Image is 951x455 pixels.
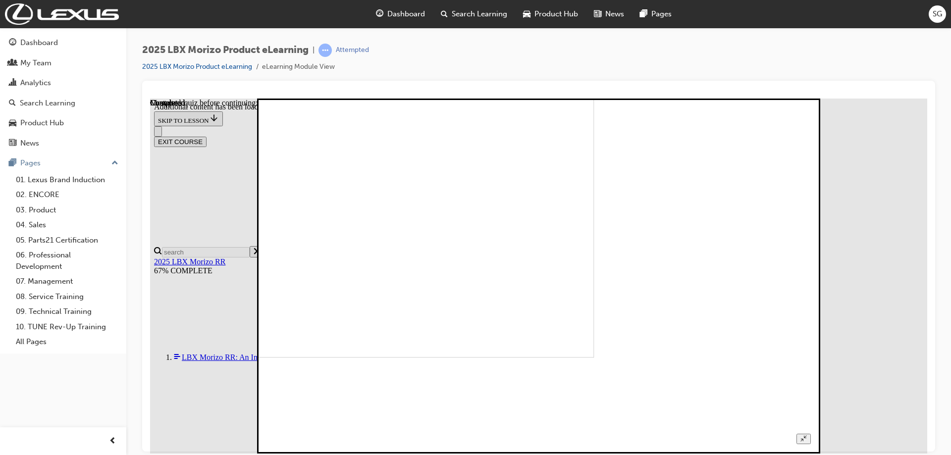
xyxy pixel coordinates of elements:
span: guage-icon [376,8,383,20]
a: pages-iconPages [632,4,680,24]
span: Product Hub [534,8,578,20]
a: 06. Professional Development [12,248,122,274]
span: guage-icon [9,39,16,48]
a: 08. Service Training [12,289,122,304]
span: search-icon [9,99,16,108]
div: Product Hub [20,117,64,129]
div: Pages [20,157,41,169]
a: Product Hub [4,114,122,132]
div: My Team [20,57,52,69]
a: 04. Sales [12,217,122,233]
div: Dashboard [20,37,58,49]
div: Analytics [20,77,51,89]
span: car-icon [523,8,530,20]
span: news-icon [594,8,601,20]
div: Search Learning [20,98,75,109]
a: news-iconNews [586,4,632,24]
span: 2025 LBX Morizo Product eLearning [142,45,309,56]
a: Search Learning [4,94,122,112]
a: 01. Lexus Brand Induction [12,172,122,188]
span: Search Learning [452,8,507,20]
li: eLearning Module View [262,61,335,73]
a: 02. ENCORE [12,187,122,202]
a: 07. Management [12,274,122,289]
span: News [605,8,624,20]
a: guage-iconDashboard [368,4,433,24]
a: Analytics [4,74,122,92]
a: car-iconProduct Hub [515,4,586,24]
span: Dashboard [387,8,425,20]
button: Pages [4,154,122,172]
span: prev-icon [109,435,116,448]
a: 05. Parts21 Certification [12,233,122,248]
a: search-iconSearch Learning [433,4,515,24]
a: My Team [4,54,122,72]
a: 2025 LBX Morizo Product eLearning [142,62,252,71]
span: learningRecordVerb_ATTEMPT-icon [318,44,332,57]
span: | [313,45,315,56]
a: 03. Product [12,202,122,218]
span: news-icon [9,139,16,148]
span: Pages [651,8,672,20]
a: News [4,134,122,152]
span: search-icon [441,8,448,20]
span: SG [933,8,942,20]
span: people-icon [9,59,16,68]
span: pages-icon [9,159,16,168]
button: DashboardMy TeamAnalyticsSearch LearningProduct HubNews [4,32,122,154]
img: Trak [5,3,119,25]
div: News [20,138,39,149]
span: up-icon [111,157,118,170]
span: pages-icon [640,8,647,20]
button: Unzoom image [646,335,661,346]
a: Dashboard [4,34,122,52]
a: All Pages [12,334,122,350]
span: car-icon [9,119,16,128]
a: 09. Technical Training [12,304,122,319]
button: SG [929,5,946,23]
span: chart-icon [9,79,16,88]
div: Attempted [336,46,369,55]
a: 10. TUNE Rev-Up Training [12,319,122,335]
